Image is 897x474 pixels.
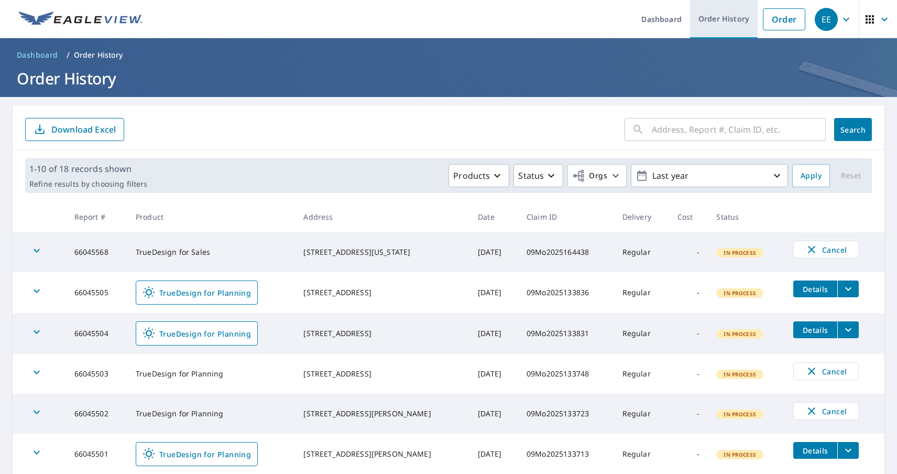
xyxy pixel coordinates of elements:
span: Details [800,325,831,335]
span: In Process [717,289,762,297]
img: EV Logo [19,12,143,27]
button: Products [449,164,509,187]
span: In Process [717,249,762,256]
span: Cancel [804,405,848,417]
td: Regular [614,394,669,434]
p: Status [518,169,544,182]
td: TrueDesign for Planning [127,354,295,394]
p: Refine results by choosing filters [29,179,147,189]
span: In Process [717,330,762,338]
a: TrueDesign for Planning [136,281,258,305]
td: - [669,394,708,434]
button: Cancel [793,362,859,380]
td: [DATE] [469,394,518,434]
th: Delivery [614,201,669,232]
td: 09Mo2025164438 [518,232,614,272]
span: TrueDesign for Planning [143,327,251,340]
span: Orgs [572,169,607,182]
button: Apply [792,164,830,187]
span: In Process [717,451,762,458]
span: Details [800,446,831,456]
td: 66045502 [66,394,127,434]
button: Orgs [567,164,627,187]
div: EE [815,8,838,31]
button: Cancel [793,241,859,258]
button: filesDropdownBtn-66045501 [837,442,859,459]
td: - [669,272,708,313]
span: TrueDesign for Planning [143,448,251,460]
a: TrueDesign for Planning [136,321,258,346]
a: TrueDesign for Planning [136,442,258,466]
span: Cancel [804,243,848,256]
td: 09Mo2025133748 [518,354,614,394]
p: Download Excel [51,124,116,135]
p: 1-10 of 18 records shown [29,163,147,175]
button: detailsBtn-66045504 [793,321,837,338]
th: Date [469,201,518,232]
button: detailsBtn-66045505 [793,281,837,297]
div: [STREET_ADDRESS] [303,369,461,379]
td: [DATE] [469,272,518,313]
th: Status [708,201,785,232]
span: TrueDesign for Planning [143,286,251,299]
button: filesDropdownBtn-66045504 [837,321,859,338]
td: Regular [614,272,669,313]
td: [DATE] [469,354,518,394]
button: filesDropdownBtn-66045505 [837,281,859,297]
button: Cancel [793,402,859,420]
li: / [67,49,70,61]
button: Status [513,164,563,187]
span: Dashboard [17,50,58,60]
h1: Order History [13,68,884,89]
span: Search [843,125,863,135]
button: detailsBtn-66045501 [793,442,837,459]
td: 66045505 [66,272,127,313]
span: Cancel [804,365,848,378]
a: Dashboard [13,47,62,63]
span: Apply [801,169,822,182]
td: Regular [614,232,669,272]
td: 09Mo2025133836 [518,272,614,313]
th: Product [127,201,295,232]
td: 66045503 [66,354,127,394]
div: [STREET_ADDRESS][PERSON_NAME] [303,408,461,419]
td: Regular [614,313,669,354]
div: [STREET_ADDRESS][US_STATE] [303,247,461,257]
button: Download Excel [25,118,124,141]
td: 66045568 [66,232,127,272]
td: - [669,354,708,394]
p: Last year [648,167,771,185]
td: Regular [614,354,669,394]
button: Last year [631,164,788,187]
span: Details [800,284,831,294]
button: Search [834,118,872,141]
td: TrueDesign for Planning [127,394,295,434]
input: Address, Report #, Claim ID, etc. [652,115,826,144]
div: [STREET_ADDRESS][PERSON_NAME] [303,449,461,459]
td: - [669,232,708,272]
p: Products [453,169,490,182]
div: [STREET_ADDRESS] [303,287,461,298]
th: Report # [66,201,127,232]
th: Cost [669,201,708,232]
p: Order History [74,50,123,60]
a: Order [763,8,805,30]
td: 09Mo2025133723 [518,394,614,434]
th: Address [295,201,469,232]
div: [STREET_ADDRESS] [303,328,461,339]
td: 09Mo2025133831 [518,313,614,354]
span: In Process [717,411,762,418]
td: [DATE] [469,232,518,272]
th: Claim ID [518,201,614,232]
td: - [669,313,708,354]
td: 66045504 [66,313,127,354]
span: In Process [717,371,762,378]
td: TrueDesign for Sales [127,232,295,272]
td: [DATE] [469,313,518,354]
nav: breadcrumb [13,47,884,63]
